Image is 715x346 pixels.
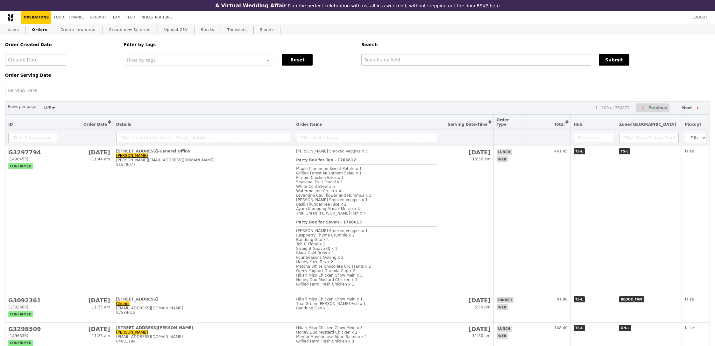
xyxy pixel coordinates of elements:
[574,122,582,127] span: Hub
[619,148,630,154] span: TS-L
[63,149,110,156] h2: [DATE]
[116,306,290,310] div: [EMAIL_ADDRESS][DOMAIN_NAME]
[497,156,508,162] span: web
[215,3,286,9] h3: A Virtual Wedding Affair
[108,11,123,24] a: Team
[636,103,669,113] button: Previous
[296,149,437,153] div: [PERSON_NAME] Smoked Veggies x 3
[8,340,33,346] span: confirmed
[92,305,110,309] span: 11:35 am
[554,149,568,153] span: 441.45
[116,326,290,330] div: [STREET_ADDRESS][PERSON_NAME]
[116,153,148,158] a: [PERSON_NAME]
[497,149,512,155] span: lunch
[296,255,343,260] span: Four Seasons Oolong x 2
[296,242,325,246] span: Teh C Floral x 1
[443,326,490,332] h2: [DATE]
[5,24,22,36] a: Users
[296,198,368,202] span: [PERSON_NAME] Smoked Veggies x 1
[67,11,87,24] a: Finance
[21,11,51,24] a: Operations
[8,334,57,338] div: (1496836)
[92,157,110,161] span: 11:44 am
[8,157,57,161] div: (1496455)
[574,133,613,143] input: Filter Hub
[116,297,290,301] div: [STREET_ADDRESS]
[8,311,33,317] span: confirmed
[497,333,508,339] span: web
[296,189,341,193] span: Watermelime Crush x 4
[8,297,57,304] h2: G3092361
[557,297,568,301] span: 41.80
[648,104,667,112] span: Previous
[296,251,334,255] span: Black Cold Brew x 1
[63,326,110,332] h2: [DATE]
[116,162,290,167] div: 91549077
[472,157,490,161] span: 10:30 am
[296,306,437,310] div: Bandung Gao x 1
[296,330,437,335] div: Honey Duo Mustard Chicken x 2
[296,193,371,198] span: Levantine Cauliflower and Hummus x 3
[296,207,360,211] span: Ayam Kampung Masak Merah x 4
[296,122,322,127] span: Order Items
[296,166,362,171] span: Maple Cinnamon Sweet Potato x 1
[296,237,329,242] span: Bandung Gao x 1
[296,335,437,339] div: Mentai Mayonnaise Aburi Salmon x 1
[296,220,362,224] b: Party Box for Seven - 1766613
[8,13,13,22] img: Grain logo
[685,149,694,153] span: false
[8,133,57,143] input: ID or Salesperson name
[361,54,591,66] input: Search any field
[296,202,346,207] span: Basil Thunder Tea Rice x 2
[8,305,57,309] div: (1392608)
[30,24,50,36] a: Orders
[107,24,154,36] a: Create new 3p order
[296,175,343,180] span: Piri‑piri Chicken Bites x 1
[554,326,568,330] span: 148.40
[685,326,694,330] span: false
[8,326,57,332] h2: G3298509
[5,73,116,78] h5: Order Serving Date
[619,325,631,331] span: ON-L
[8,163,33,169] span: confirmed
[296,246,337,251] span: Straight Guava OJ x 1
[51,11,67,24] a: Food
[296,264,371,269] span: Matcha White Chocolate Croissants x 2
[296,211,366,215] span: Thai Green [PERSON_NAME] Fish x 4
[619,296,644,302] span: BEDOK_TAM
[5,54,66,66] input: Created Date
[296,233,354,237] span: Raspberry Thyme Crumble x 1
[296,278,357,282] span: Honey Duo Mustard Chicken x 1
[296,158,356,162] b: Party Box for Ten - 1766612
[123,11,138,24] a: Tech
[8,103,38,110] label: Rows per page:
[174,3,541,9] div: Plan the perfect celebration with us, all in a weekend, without stepping out the door.
[162,24,190,36] a: Upload CSV
[443,297,490,304] h2: [DATE]
[5,85,66,96] input: Serving Date
[296,326,437,330] div: Hikari Miso Chicken Chow Mein x 3
[116,133,290,143] input: Filter by Address, Name, Email, Mobile
[116,330,148,335] a: [PERSON_NAME]
[296,301,437,306] div: Thai Green [PERSON_NAME] Fish x 1
[296,273,363,278] span: Hikari Miso Chicken Chow Mein x 5
[87,11,109,24] a: Growth
[296,184,335,189] span: White Cold Brew x 5
[574,148,585,154] span: TS-L
[296,339,437,343] div: Grilled Farm Fresh Chicken x 3
[296,180,343,184] span: Seasonal Fruit Parcel x 1
[296,297,437,301] div: Hikari Miso Chicken Chow Mein x 1
[296,171,362,175] span: Grilled Forest Mushroom Salad x 1
[198,24,217,36] a: Stocks
[595,106,630,110] div: 1 - 100 of 350872
[8,122,13,127] span: ID
[497,304,508,310] span: web
[497,326,512,332] span: lunch
[472,334,490,338] span: 11:30 am
[258,24,277,36] a: Shouts
[361,42,710,47] h5: Search
[92,334,110,338] span: 11:25 am
[599,54,629,66] button: Submit
[296,229,368,233] span: [PERSON_NAME] Smoked Veggies x 1
[296,260,333,264] span: Honey Yuzu Tea x 2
